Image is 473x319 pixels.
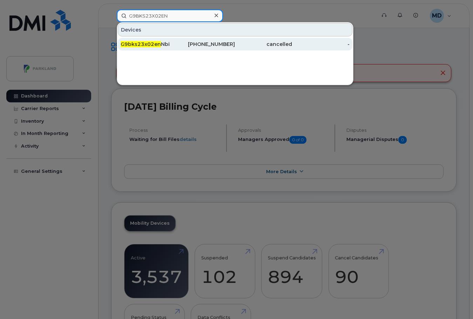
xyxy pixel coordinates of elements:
div: cancelled [235,41,292,48]
div: Nbi [121,41,178,48]
div: - [292,41,349,48]
a: G9bks23x02enNbi[PHONE_NUMBER]cancelled- [118,38,352,50]
span: G9bks23x02en [121,41,161,47]
div: [PHONE_NUMBER] [178,41,235,48]
div: Devices [118,23,352,36]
